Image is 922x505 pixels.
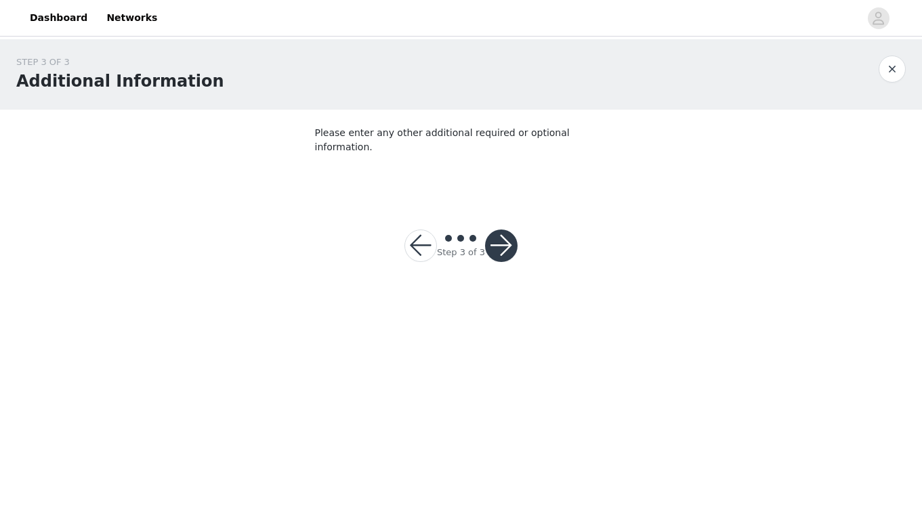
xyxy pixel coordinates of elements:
h1: Additional Information [16,69,224,93]
div: avatar [872,7,885,29]
p: Please enter any other additional required or optional information. [315,126,608,154]
a: Dashboard [22,3,96,33]
div: Step 3 of 3 [437,246,485,259]
div: STEP 3 OF 3 [16,56,224,69]
a: Networks [98,3,165,33]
